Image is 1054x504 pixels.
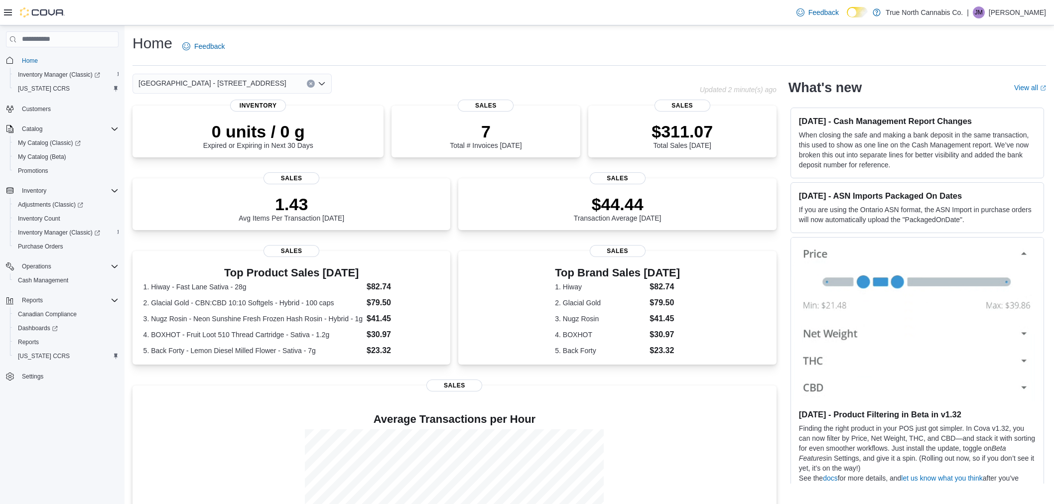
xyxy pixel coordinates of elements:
a: Inventory Count [14,213,64,225]
a: Adjustments (Classic) [14,199,87,211]
dt: 3. Nugz Rosin [555,314,646,324]
dd: $41.45 [650,313,680,325]
span: My Catalog (Classic) [18,139,81,147]
p: If you are using the Ontario ASN format, the ASN Import in purchase orders will now automatically... [799,205,1036,225]
p: 0 units / 0 g [203,122,313,141]
span: [US_STATE] CCRS [18,352,70,360]
a: Canadian Compliance [14,308,81,320]
span: Catalog [18,123,119,135]
span: [GEOGRAPHIC_DATA] - [STREET_ADDRESS] [138,77,286,89]
p: Finding the right product in your POS just got simpler. In Cova v1.32, you can now filter by Pric... [799,423,1036,473]
span: Customers [18,103,119,115]
h1: Home [132,33,172,53]
p: See the for more details, and after you’ve given it a try. [799,473,1036,493]
dd: $30.97 [650,329,680,341]
span: Cash Management [14,274,119,286]
button: Cash Management [10,273,123,287]
dd: $41.45 [367,313,440,325]
a: Reports [14,336,43,348]
span: Sales [263,172,319,184]
span: Operations [18,260,119,272]
p: $311.07 [652,122,713,141]
dt: 3. Nugz Rosin - Neon Sunshine Fresh Frozen Hash Rosin - Hybrid - 1g [143,314,363,324]
span: Inventory Count [14,213,119,225]
button: Purchase Orders [10,240,123,253]
dd: $23.32 [650,345,680,357]
span: Purchase Orders [14,241,119,252]
span: My Catalog (Classic) [14,137,119,149]
span: Sales [655,100,710,112]
span: Inventory Manager (Classic) [18,229,100,237]
a: Feedback [178,36,229,56]
span: Reports [18,338,39,346]
button: Inventory Count [10,212,123,226]
span: My Catalog (Beta) [18,153,66,161]
span: Canadian Compliance [14,308,119,320]
span: Customers [22,105,51,113]
span: Promotions [18,167,48,175]
dt: 5. Back Forty - Lemon Diesel Milled Flower - Sativa - 7g [143,346,363,356]
a: docs [823,474,838,482]
span: Cash Management [18,276,68,284]
button: Home [2,53,123,68]
span: Washington CCRS [14,350,119,362]
a: Home [18,55,42,67]
button: My Catalog (Beta) [10,150,123,164]
dt: 4. BOXHOT - Fruit Loot 510 Thread Cartridge - Sativa - 1.2g [143,330,363,340]
h3: Top Product Sales [DATE] [143,267,440,279]
button: Operations [18,260,55,272]
dd: $79.50 [650,297,680,309]
svg: External link [1040,85,1046,91]
a: Adjustments (Classic) [10,198,123,212]
span: Dashboards [14,322,119,334]
a: Inventory Manager (Classic) [10,68,123,82]
p: When closing the safe and making a bank deposit in the same transaction, this used to show as one... [799,130,1036,170]
span: Sales [458,100,514,112]
span: Inventory Count [18,215,60,223]
a: Feedback [792,2,843,22]
button: Clear input [307,80,315,88]
span: Settings [22,373,43,380]
button: Settings [2,369,123,383]
p: [PERSON_NAME] [989,6,1046,18]
span: Inventory Manager (Classic) [14,227,119,239]
button: [US_STATE] CCRS [10,349,123,363]
h3: [DATE] - Cash Management Report Changes [799,116,1036,126]
div: Avg Items Per Transaction [DATE] [239,194,344,222]
dt: 1. Hiway [555,282,646,292]
button: Canadian Compliance [10,307,123,321]
span: Catalog [22,125,42,133]
a: Purchase Orders [14,241,67,252]
p: | [967,6,969,18]
div: Expired or Expiring in Next 30 Days [203,122,313,149]
span: JM [975,6,983,18]
span: Reports [14,336,119,348]
a: Dashboards [14,322,62,334]
button: Promotions [10,164,123,178]
div: Transaction Average [DATE] [574,194,661,222]
span: Promotions [14,165,119,177]
span: Inventory [18,185,119,197]
p: True North Cannabis Co. [886,6,963,18]
p: Updated 2 minute(s) ago [700,86,777,94]
a: My Catalog (Beta) [14,151,70,163]
span: Reports [18,294,119,306]
button: Operations [2,259,123,273]
a: My Catalog (Classic) [10,136,123,150]
dt: 2. Glacial Gold [555,298,646,308]
button: Catalog [2,122,123,136]
span: Washington CCRS [14,83,119,95]
dd: $23.32 [367,345,440,357]
a: Inventory Manager (Classic) [14,227,104,239]
dd: $82.74 [367,281,440,293]
h4: Average Transactions per Hour [140,413,769,425]
span: Feedback [808,7,839,17]
dd: $30.97 [367,329,440,341]
span: Operations [22,262,51,270]
button: Customers [2,102,123,116]
div: Jamie Mathias [973,6,985,18]
a: Cash Management [14,274,72,286]
span: Reports [22,296,43,304]
span: Adjustments (Classic) [18,201,83,209]
button: [US_STATE] CCRS [10,82,123,96]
